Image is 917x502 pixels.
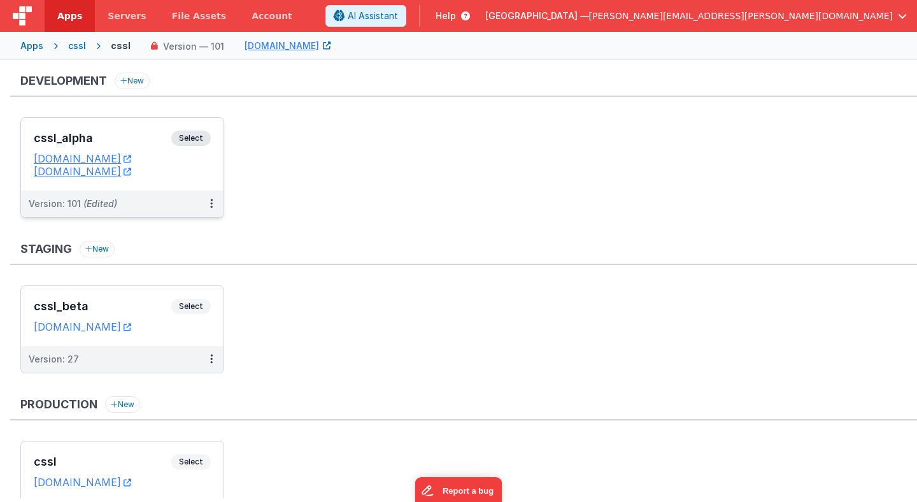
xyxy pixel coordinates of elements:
[163,40,224,53] div: Version — 101
[436,10,456,22] span: Help
[20,39,43,52] div: Apps
[68,39,86,52] div: cssl
[105,396,140,413] button: New
[57,10,82,22] span: Apps
[20,398,97,411] h3: Production
[34,152,131,165] a: [DOMAIN_NAME]
[589,10,893,22] span: [PERSON_NAME][EMAIL_ADDRESS][PERSON_NAME][DOMAIN_NAME]
[171,454,211,470] span: Select
[34,455,171,468] h3: cssl
[115,73,150,89] button: New
[34,320,131,333] a: [DOMAIN_NAME]
[171,299,211,314] span: Select
[325,5,406,27] button: AI Assistant
[348,10,398,22] span: AI Assistant
[485,10,589,22] span: [GEOGRAPHIC_DATA] —
[34,476,131,489] a: [DOMAIN_NAME]
[34,132,171,145] h3: cssl_alpha
[172,10,227,22] span: File Assets
[20,243,72,255] h3: Staging
[111,39,131,52] div: cssl
[83,198,117,209] span: (Edited)
[29,353,79,366] div: Version: 27
[34,165,131,178] a: [DOMAIN_NAME]
[224,39,320,53] a: [DOMAIN_NAME]
[20,75,107,87] h3: Development
[108,10,146,22] span: Servers
[29,197,117,210] div: Version: 101
[485,10,907,22] button: [GEOGRAPHIC_DATA] — [PERSON_NAME][EMAIL_ADDRESS][PERSON_NAME][DOMAIN_NAME]
[80,241,115,257] button: New
[34,300,171,313] h3: cssl_beta
[171,131,211,146] span: Select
